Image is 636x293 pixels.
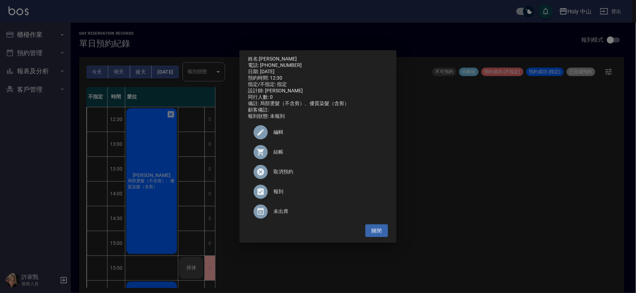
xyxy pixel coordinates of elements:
[273,208,382,215] span: 未出席
[248,182,388,202] div: 報到
[248,75,388,81] div: 預約時間: 12:30
[248,107,388,113] div: 顧客備註:
[248,69,388,75] div: 日期: [DATE]
[365,224,388,237] button: 關閉
[248,56,388,62] p: 姓名:
[273,188,382,195] span: 報到
[248,94,388,100] div: 同行人數: 0
[248,113,388,120] div: 報到狀態: 未報到
[248,142,388,162] a: 結帳
[248,162,388,182] div: 取消預約
[248,62,388,69] div: 電話: [PHONE_NUMBER]
[248,81,388,88] div: 指定/不指定: 指定
[273,168,382,176] span: 取消預約
[248,202,388,222] div: 未出席
[248,88,388,94] div: 設計師: [PERSON_NAME]
[259,56,297,62] a: [PERSON_NAME]
[273,128,382,136] span: 編輯
[248,100,388,107] div: 備註: 局部燙髮（不含剪）、優質染髮（含剪）
[273,148,382,156] span: 結帳
[248,122,388,142] div: 編輯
